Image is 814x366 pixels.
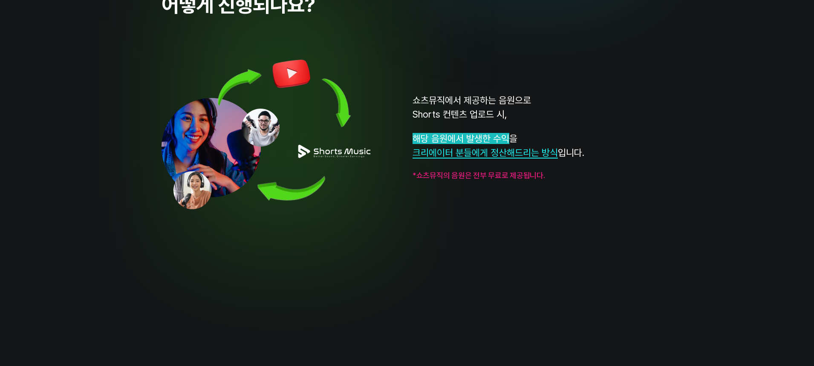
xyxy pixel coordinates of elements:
span: 입니다. [558,147,584,158]
p: 쇼츠뮤직에서 제공하는 음원으로 Shorts 컨텐츠 업로드 시, [413,93,584,121]
span: 해당 음원에서 발생한 수익 [413,133,509,144]
p: *쇼츠뮤직의 음원은 전부 무료로 제공됩니다. [413,170,584,181]
span: 크리에이터 분들에게 정산해드리는 방식 [413,147,558,158]
span: 을 [509,133,517,144]
img: 모바일 [162,47,378,227]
